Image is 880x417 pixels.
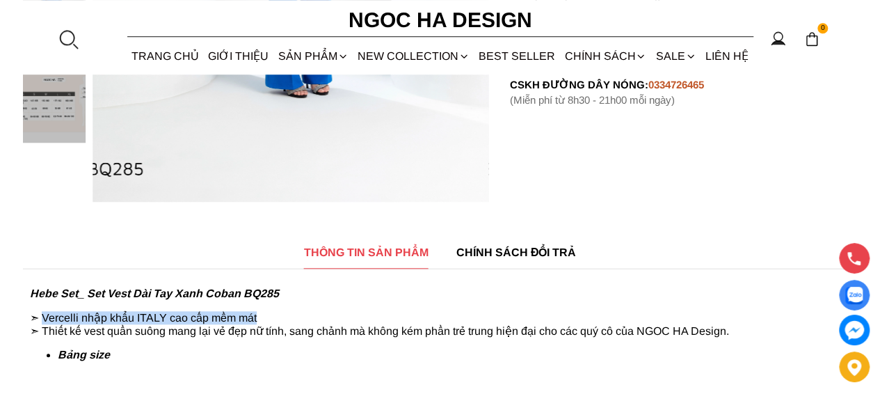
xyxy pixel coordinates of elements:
a: LIÊN HỆ [701,38,753,74]
a: BEST SELLER [474,38,560,74]
a: GIỚI THIỆU [204,38,273,74]
a: TRANG CHỦ [127,38,204,74]
img: img-CART-ICON-ksit0nf1 [804,31,819,47]
img: Display image [845,287,863,304]
div: SẢN PHẨM [273,38,353,74]
font: 0334726465 [648,79,703,91]
div: Chính sách [560,38,651,74]
strong: Bảng size [58,349,110,361]
a: messenger [839,315,870,345]
a: Ngoc Ha Design [336,3,545,37]
a: Display image [839,280,870,310]
span: 0 [817,23,829,34]
img: Hebe Set_ Set Vest Dài Tay BQ285_mini_5 [23,59,86,143]
p: ➣ Vercelli nhập khẩu ITALY cao cấp mềm mát ➣ Thiết kế vest quần suông mang lại vẻ đẹp nữ tính, sa... [30,311,851,338]
a: NEW COLLECTION [353,38,474,74]
span: CHÍNH SÁCH ĐỔI TRẢ [456,244,577,261]
font: (Miễn phí từ 8h30 - 21h00 mỗi ngày) [510,94,675,106]
strong: Hebe Set_ Set Vest Dài Tay Xanh Coban BQ285 [30,288,279,299]
span: THÔNG TIN SẢN PHẨM [304,244,429,261]
font: cskh đường dây nóng: [510,79,648,91]
a: SALE [651,38,701,74]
